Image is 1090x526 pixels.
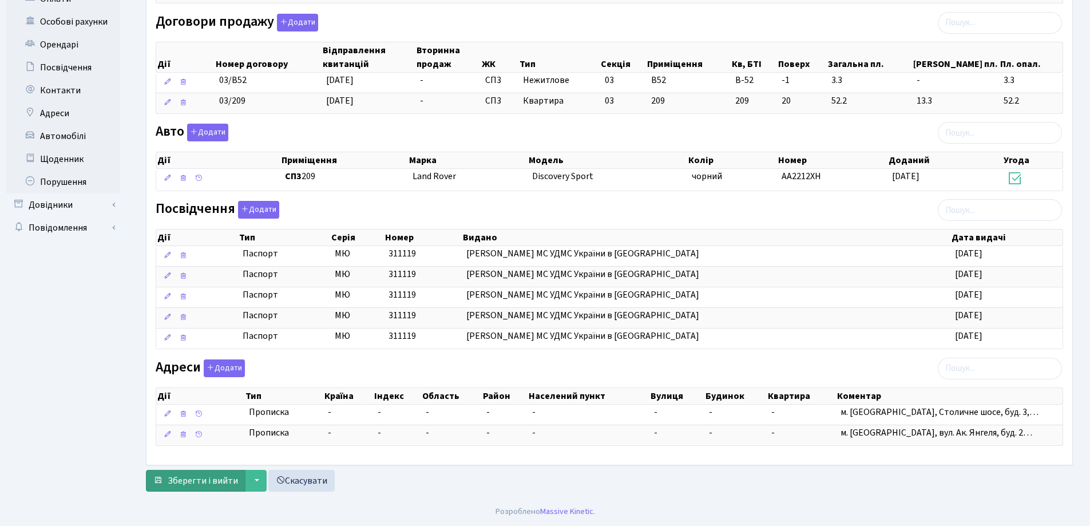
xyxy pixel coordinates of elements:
span: 03/209 [219,94,245,107]
span: МЮ [335,309,350,322]
th: Марка [408,152,528,168]
a: Контакти [6,79,120,102]
button: Договори продажу [277,14,318,31]
span: [DATE] [955,288,982,301]
span: чорний [692,170,722,183]
a: Порушення [6,171,120,193]
a: Адреси [6,102,120,125]
span: [DATE] [892,170,919,183]
th: Дата видачі [950,230,1063,246]
a: Довідники [6,193,120,216]
span: 52.2 [831,94,907,108]
span: AA2212XH [782,170,821,183]
span: [DATE] [955,268,982,280]
a: Додати [274,11,318,31]
span: - [532,406,536,418]
span: Land Rover [413,170,456,183]
span: 3.3 [831,74,907,87]
span: 03 [605,74,614,86]
label: Адреси [156,359,245,377]
span: - [328,406,368,419]
button: Посвідчення [238,201,279,219]
th: Район [482,388,528,404]
label: Авто [156,124,228,141]
th: Поверх [777,42,827,72]
span: СП3 [485,74,514,87]
span: 03/В52 [219,74,247,86]
th: [PERSON_NAME] пл. [912,42,999,72]
a: Повідомлення [6,216,120,239]
a: Додати [235,199,279,219]
th: Номер [777,152,887,168]
th: Тип [518,42,600,72]
th: Загальна пл. [827,42,912,72]
span: - [532,426,536,439]
span: - [654,406,657,418]
label: Договори продажу [156,14,318,31]
th: Приміщення [646,42,731,72]
span: [PERSON_NAME] МС УДМС України в [GEOGRAPHIC_DATA] [466,330,699,342]
span: 209 [285,170,404,183]
span: Прописка [249,406,289,419]
th: Вулиця [649,388,704,404]
th: Тип [238,230,330,246]
th: Номер [384,230,462,246]
span: - [420,74,423,86]
th: Дії [156,230,238,246]
span: Зберегти і вийти [168,474,238,487]
span: В-52 [735,74,772,87]
input: Пошук... [938,122,1062,144]
span: - [486,426,490,439]
input: Пошук... [938,199,1062,221]
span: 20 [782,94,822,108]
span: Паспорт [243,247,325,260]
span: Паспорт [243,309,325,322]
span: СП3 [485,94,514,108]
span: Discovery Sport [532,170,593,183]
span: - [917,74,994,87]
span: [PERSON_NAME] МС УДМС України в [GEOGRAPHIC_DATA] [466,288,699,301]
th: Квартира [767,388,836,404]
label: Посвідчення [156,201,279,219]
span: м. [GEOGRAPHIC_DATA], Столичне шосе, буд. 3,… [841,406,1039,418]
span: Нежитлове [523,74,596,87]
span: [DATE] [955,330,982,342]
b: СП3 [285,170,302,183]
th: Дії [156,388,244,404]
span: 209 [735,94,772,108]
span: Квартира [523,94,596,108]
th: Угода [1002,152,1063,168]
span: м. [GEOGRAPHIC_DATA], вул. Ак. Янгеля, буд. 2… [841,426,1032,439]
span: 209 [651,94,665,107]
span: - [420,94,423,107]
th: Вторинна продаж [415,42,481,72]
div: Розроблено . [496,505,595,518]
th: Відправлення квитанцій [322,42,415,72]
span: 311119 [389,309,416,322]
th: Дії [156,42,215,72]
span: МЮ [335,268,350,280]
th: Населений пункт [528,388,649,404]
span: МЮ [335,288,350,301]
a: Особові рахунки [6,10,120,33]
th: Область [421,388,482,404]
span: - [328,426,368,440]
button: Зберегти і вийти [146,470,245,492]
input: Пошук... [938,12,1062,34]
span: [PERSON_NAME] МС УДМС України в [GEOGRAPHIC_DATA] [466,268,699,280]
th: Модель [528,152,687,168]
th: Будинок [704,388,767,404]
th: Коментар [836,388,1063,404]
th: Секція [600,42,646,72]
span: 311119 [389,330,416,342]
input: Пошук... [938,358,1062,379]
button: Авто [187,124,228,141]
th: Видано [462,230,950,246]
span: [DATE] [326,74,354,86]
span: - [378,426,381,439]
span: - [654,426,657,439]
a: Автомобілі [6,125,120,148]
th: Пл. опал. [999,42,1063,72]
span: [DATE] [955,309,982,322]
span: - [709,406,712,418]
